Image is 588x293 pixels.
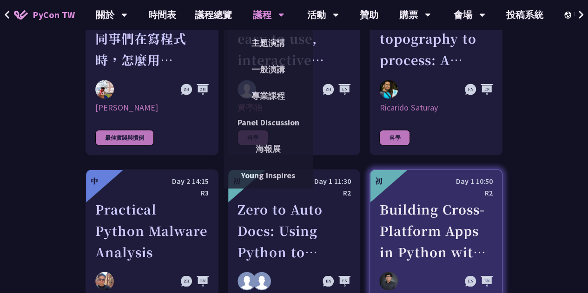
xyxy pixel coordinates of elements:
a: PyCon TW [5,3,84,26]
div: 最佳實踐與慣例 [95,130,154,145]
div: R3 [95,187,209,198]
img: Keith Yang [95,80,114,98]
div: R2 [238,187,351,198]
img: JunWei Song [95,272,114,290]
div: [PERSON_NAME] [95,102,209,113]
span: PyCon TW [33,8,75,22]
div: 初 [375,175,382,186]
div: Ricarido Saturay [379,102,493,113]
div: Day 2 14:15 [95,175,209,187]
div: Building Cross-Platform Apps in Python with Flet [379,198,493,262]
a: 海報展 [224,138,313,160]
div: 科學 [379,130,410,145]
a: Young Inspires [224,164,313,186]
img: Locale Icon [564,12,574,19]
a: 專業課程 [224,85,313,107]
img: Cyrus Mante [379,272,398,290]
div: Practical Python Malware Analysis [95,198,209,262]
img: Daniel Gau [238,272,256,290]
div: Zero to Auto Docs: Using Python to Generate and Deploy Static Sites [238,198,351,262]
a: 一般演講 [224,59,313,80]
div: 中 [91,175,98,186]
a: 主題演講 [224,32,313,54]
img: Tiffany Gau [252,272,271,290]
img: Home icon of PyCon TW 2025 [14,10,28,20]
div: From topography to process: A Python toolkit for landscape evolution analysis [379,7,493,71]
div: Day 1 10:50 [379,175,493,187]
div: 請來的 AI Agent 同事們在寫程式時，怎麼用 [MEDICAL_DATA] 去除各種幻想與盲點 [95,7,209,71]
a: Panel Discussion [224,111,313,133]
img: Ricarido Saturay [379,80,398,98]
div: R2 [379,187,493,198]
